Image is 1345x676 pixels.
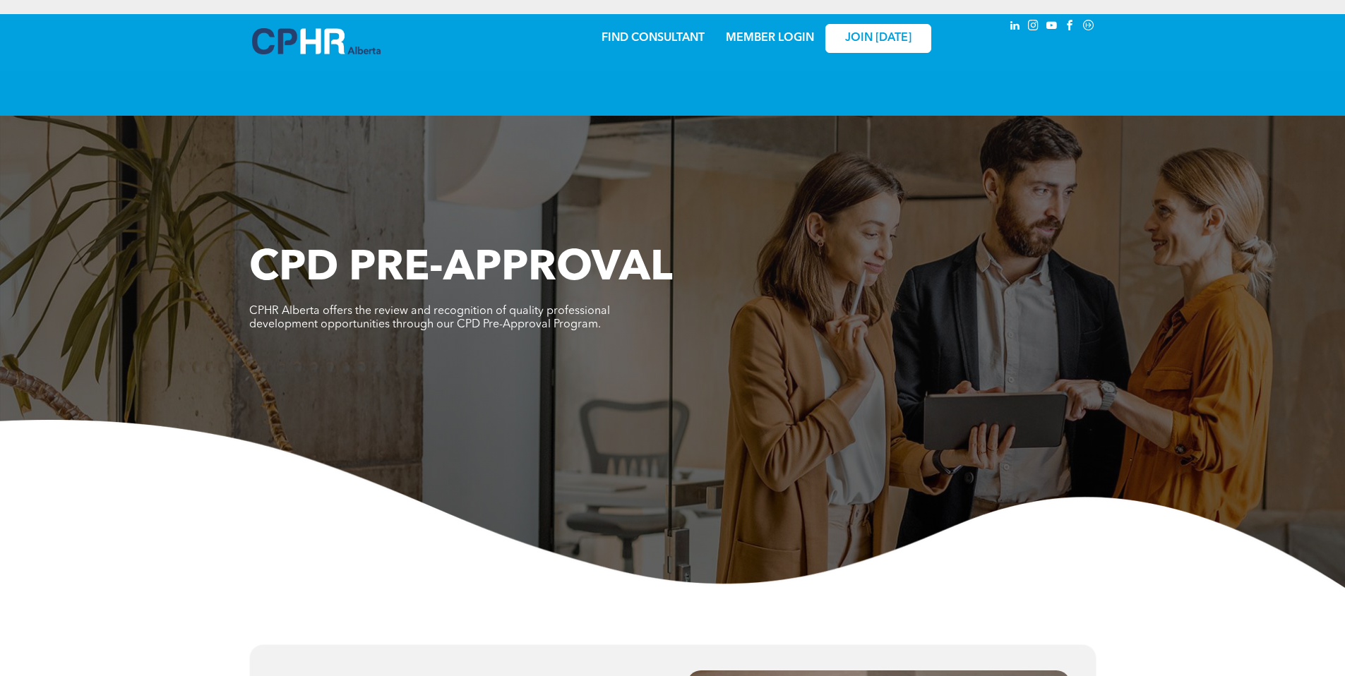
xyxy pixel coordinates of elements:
[249,248,673,290] span: CPD PRE-APPROVAL
[1081,18,1096,37] a: Social network
[845,32,911,45] span: JOIN [DATE]
[249,306,610,330] span: CPHR Alberta offers the review and recognition of quality professional development opportunities ...
[825,24,931,53] a: JOIN [DATE]
[1026,18,1041,37] a: instagram
[602,32,705,44] a: FIND CONSULTANT
[726,32,814,44] a: MEMBER LOGIN
[1063,18,1078,37] a: facebook
[1044,18,1060,37] a: youtube
[252,28,381,54] img: A blue and white logo for cp alberta
[1008,18,1023,37] a: linkedin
